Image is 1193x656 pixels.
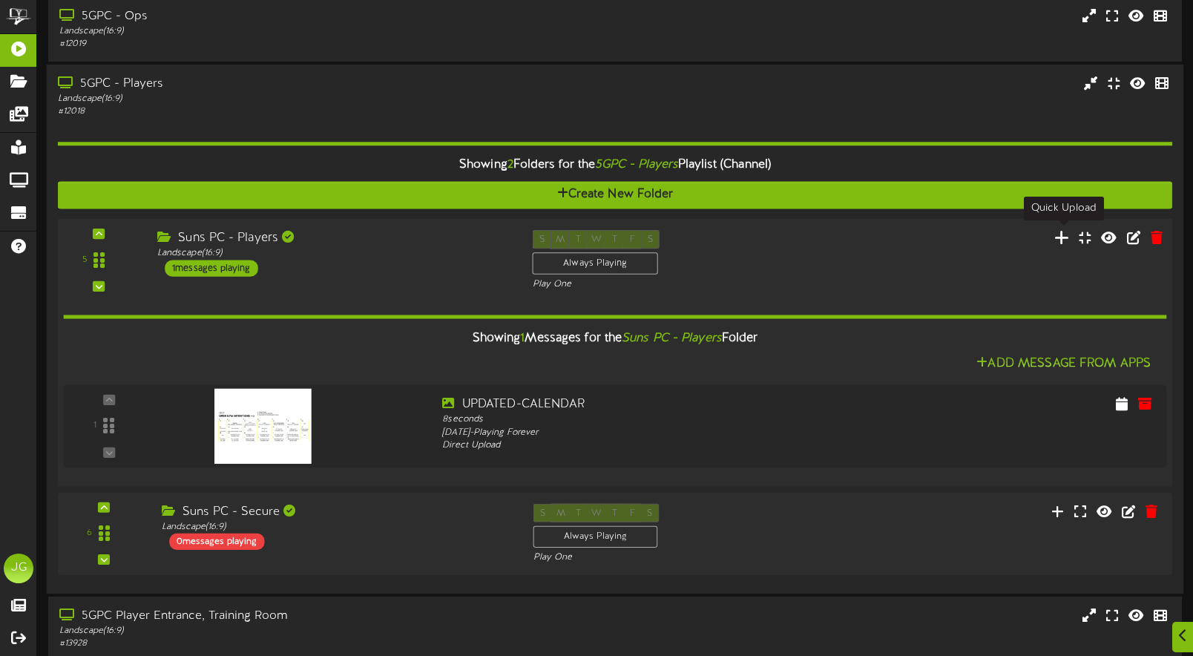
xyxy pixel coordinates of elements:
[59,38,510,50] div: # 12019
[58,105,509,118] div: # 12018
[442,396,879,413] div: UPDATED-CALENDAR
[169,534,264,550] div: 0 messages playing
[59,637,510,650] div: # 13928
[58,76,509,93] div: 5GPC - Players
[533,526,658,548] div: Always Playing
[58,181,1172,209] button: Create New Folder
[442,439,879,452] div: Direct Upload
[214,389,312,464] img: f9f80102-346a-4e05-98fa-7929a989c898.jpg
[157,230,510,247] div: Suns PC - Players
[59,625,510,637] div: Landscape ( 16:9 )
[162,504,511,521] div: Suns PC - Secure
[59,608,510,625] div: 5GPC Player Entrance, Training Room
[52,323,1178,355] div: Showing Messages for the Folder
[595,159,678,172] i: 5GPC - Players
[87,527,92,539] div: 6
[507,159,513,172] span: 2
[47,150,1184,182] div: Showing Folders for the Playlist (Channel)
[165,260,258,276] div: 1 messages playing
[162,521,511,534] div: Landscape ( 16:9 )
[58,93,509,105] div: Landscape ( 16:9 )
[4,554,33,583] div: JG
[533,278,792,291] div: Play One
[622,332,722,345] i: Suns PC - Players
[533,252,658,275] div: Always Playing
[59,25,510,38] div: Landscape ( 16:9 )
[520,332,525,345] span: 1
[157,247,510,260] div: Landscape ( 16:9 )
[442,426,879,439] div: [DATE] - Playing Forever
[972,355,1155,373] button: Add Message From Apps
[59,8,510,25] div: 5GPC - Ops
[442,413,879,426] div: 8 seconds
[533,551,790,564] div: Play One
